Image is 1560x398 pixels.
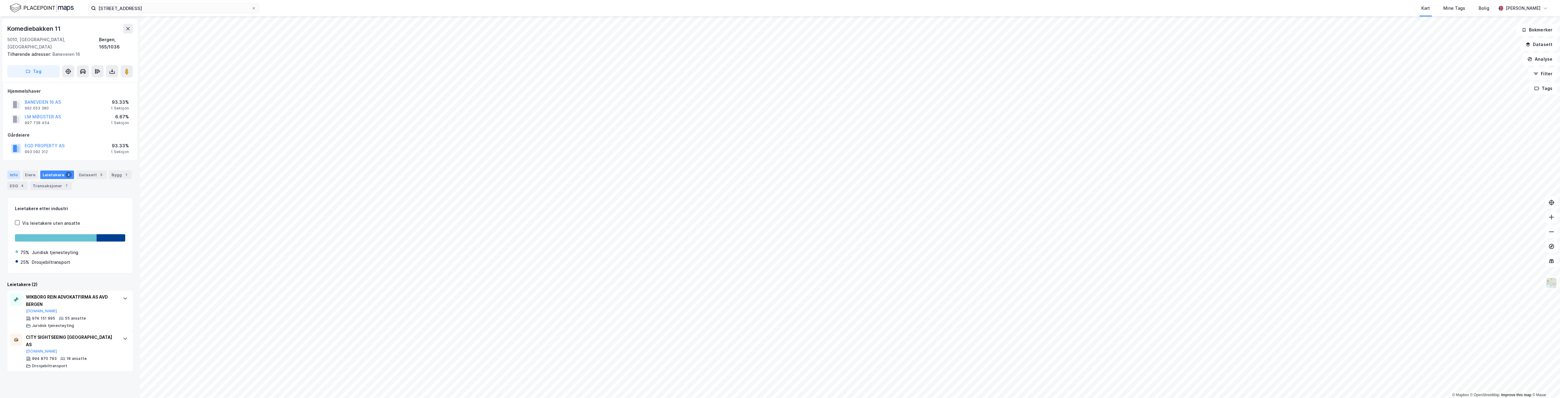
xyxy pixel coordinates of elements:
div: 18 ansatte [66,356,87,361]
div: Leietakere [40,170,74,179]
button: Tag [7,65,60,77]
div: Info [7,170,20,179]
div: Drosjebiltransport [32,364,68,368]
button: Analyse [1522,53,1558,65]
div: CITY SIGHTSEEING [GEOGRAPHIC_DATA] AS [26,334,117,348]
div: Juridisk tjenesteyting [32,323,74,328]
div: 1 Seksjon [111,149,129,154]
input: Søk på adresse, matrikkel, gårdeiere, leietakere eller personer [96,4,251,13]
div: 1 [123,172,129,178]
div: WIKBORG REIN ADVOKATFIRMA AS AVD BERGEN [26,293,117,308]
div: Bergen, 165/1036 [99,36,133,51]
div: ESG [7,181,28,190]
button: Datasett [1520,38,1558,51]
div: 25% [20,259,29,266]
div: 93.33% [111,99,129,106]
a: Mapbox [1452,393,1469,397]
div: Transaksjoner [30,181,72,190]
div: 994 870 793 [32,356,57,361]
div: Leietakere etter industri [15,205,125,212]
div: 93.33% [111,142,129,149]
img: logo.f888ab2527a4732fd821a326f86c7f29.svg [10,3,74,13]
a: Improve this map [1501,393,1531,397]
div: Vis leietakere uten ansatte [22,220,80,227]
div: [PERSON_NAME] [1506,5,1540,12]
div: 1 Seksjon [111,120,129,125]
button: Filter [1528,68,1558,80]
div: Drosjebiltransport [32,259,70,266]
div: Komediebakken 11 [7,24,62,34]
button: [DOMAIN_NAME] [26,349,57,354]
div: 2 [66,172,72,178]
div: Gårdeiere [8,131,133,139]
div: Hjemmelshaver [8,88,133,95]
div: Eiere [23,170,38,179]
div: 5010, [GEOGRAPHIC_DATA], [GEOGRAPHIC_DATA] [7,36,99,51]
div: Bolig [1479,5,1489,12]
div: 997 738 454 [25,120,50,125]
div: Juridisk tjenesteyting [32,249,78,256]
div: Leietakere (2) [7,281,133,288]
div: 6.67% [111,113,129,120]
div: 974 151 995 [32,316,55,321]
div: 75% [20,249,29,256]
div: 1 Seksjon [111,106,129,111]
div: Kart [1421,5,1430,12]
div: Mine Tags [1443,5,1465,12]
button: [DOMAIN_NAME] [26,309,57,314]
div: 4 [19,183,25,189]
a: OpenStreetMap [1470,393,1500,397]
div: 992 053 380 [25,106,49,111]
div: Bygg [109,170,132,179]
iframe: Chat Widget [1530,369,1560,398]
div: 7 [63,183,69,189]
div: 55 ansatte [65,316,86,321]
div: Datasett [76,170,107,179]
div: 993 092 312 [25,149,48,154]
div: Baneveien 16 [7,51,128,58]
span: Tilhørende adresser: [7,52,52,57]
button: Tags [1529,82,1558,95]
img: Z [1546,277,1557,289]
div: 3 [98,172,104,178]
button: Bokmerker [1516,24,1558,36]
